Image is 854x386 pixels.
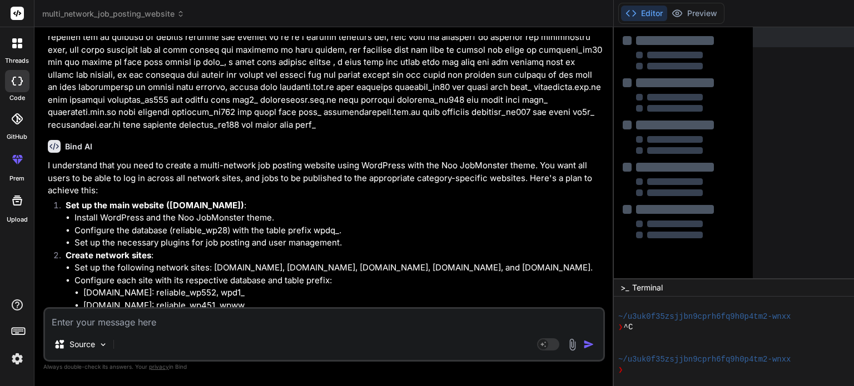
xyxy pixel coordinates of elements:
strong: Create network sites [66,250,151,260]
img: attachment [566,338,579,351]
img: Pick Models [98,340,108,349]
li: [DOMAIN_NAME]: reliable_wp552, wpd1_ [83,287,603,299]
p: : [66,199,603,212]
img: icon [583,339,594,350]
li: [DOMAIN_NAME]: reliable_wp451, wpww_ [83,299,603,312]
span: >_ [620,282,629,293]
button: Editor [621,6,667,21]
span: Terminal [632,282,663,293]
li: Install WordPress and the Noo JobMonster theme. [75,212,603,224]
li: Set up the following network sites: [DOMAIN_NAME], [DOMAIN_NAME], [DOMAIN_NAME], [DOMAIN_NAME], a... [75,262,603,274]
label: Upload [7,215,28,224]
p: Source [69,339,95,350]
label: GitHub [7,132,27,142]
p: Always double-check its answers. Your in Bind [43,362,605,372]
span: ^C [624,322,633,333]
li: Configure the database (reliable_wp28) with the table prefix wpdq_. [75,224,603,237]
span: ❯ [618,322,624,333]
span: ~/u3uk0f35zsjjbn9cprh6fq9h0p4tm2-wnxx [618,312,791,322]
p: I understand that you need to create a multi-network job posting website using WordPress with the... [48,159,603,197]
strong: Set up the main website ([DOMAIN_NAME]) [66,200,244,210]
label: code [9,93,25,103]
li: Set up the necessary plugins for job posting and user management. [75,237,603,249]
img: settings [8,349,27,368]
button: Preview [667,6,722,21]
h6: Bind AI [65,141,92,152]
label: prem [9,174,24,183]
span: privacy [149,363,169,370]
li: Configure each site with its respective database and table prefix: [75,274,603,349]
span: ~/u3uk0f35zsjjbn9cprh6fq9h0p4tm2-wnxx [618,354,791,365]
label: threads [5,56,29,66]
span: multi_network_job_posting_website [42,8,185,19]
p: : [66,249,603,262]
span: ❯ [618,365,624,375]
